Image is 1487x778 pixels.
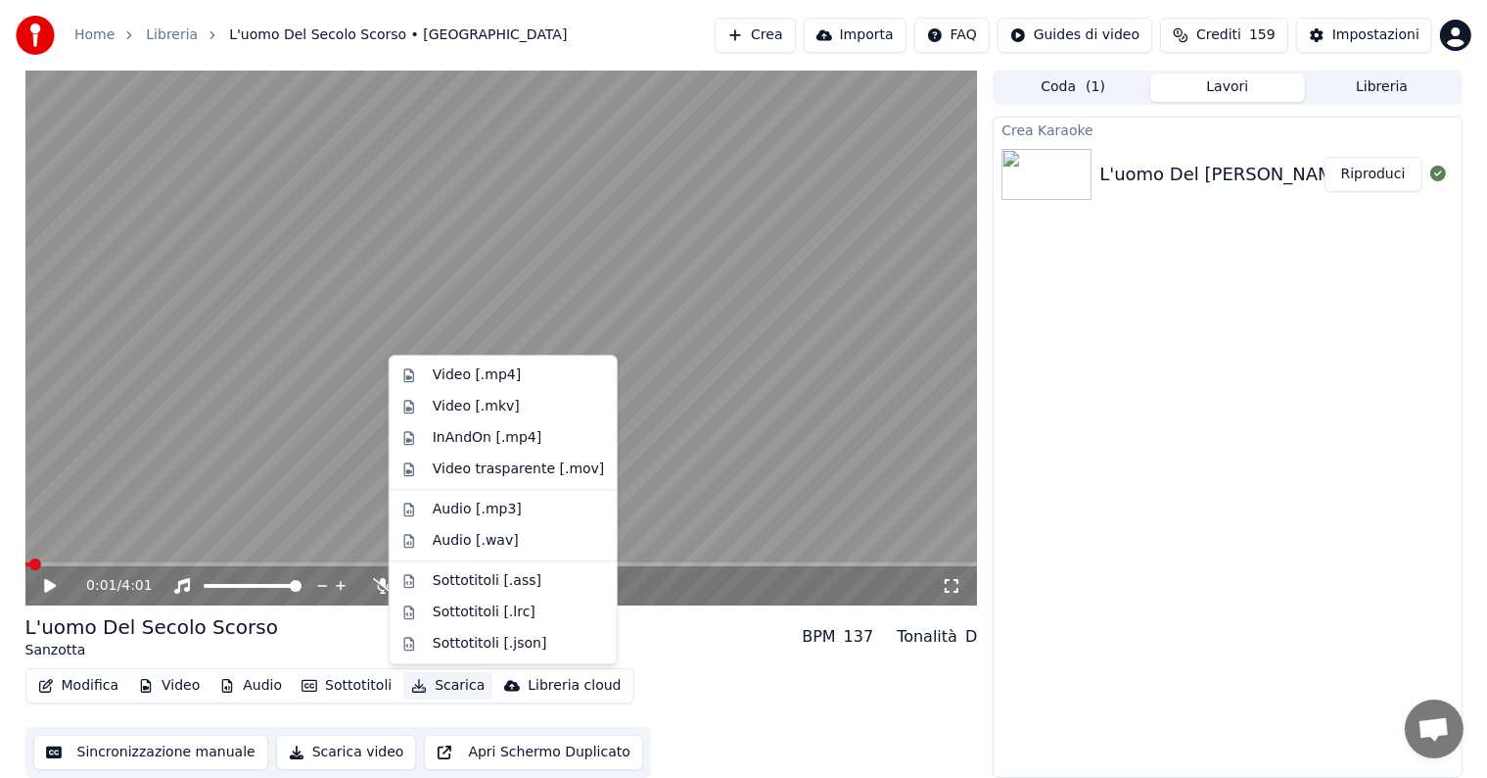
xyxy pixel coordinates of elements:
[996,73,1150,102] button: Coda
[276,735,417,770] button: Scarica video
[1196,25,1241,45] span: Crediti
[994,118,1461,141] div: Crea Karaoke
[433,531,519,551] div: Audio [.wav]
[433,603,535,622] div: Sottotitoli [.lrc]
[433,460,605,479] div: Video trasparente [.mov]
[914,18,990,53] button: FAQ
[86,576,116,596] span: 0:01
[229,25,567,45] span: L'uomo Del Secolo Scorso • [GEOGRAPHIC_DATA]
[1099,161,1351,188] div: L'uomo Del [PERSON_NAME]
[146,25,198,45] a: Libreria
[424,735,642,770] button: Apri Schermo Duplicato
[130,672,208,700] button: Video
[804,18,906,53] button: Importa
[1249,25,1276,45] span: 159
[86,576,133,596] div: /
[1086,77,1105,97] span: ( 1 )
[1405,700,1464,758] div: Aprire la chat
[1305,73,1460,102] button: Libreria
[433,365,521,385] div: Video [.mp4]
[16,16,55,55] img: youka
[25,613,278,641] div: L'uomo Del Secolo Scorso
[294,672,399,700] button: Sottotitoli
[74,25,115,45] a: Home
[433,397,520,416] div: Video [.mkv]
[528,676,621,696] div: Libreria cloud
[1296,18,1432,53] button: Impostazioni
[965,625,977,649] div: D
[74,25,567,45] nav: breadcrumb
[433,571,541,591] div: Sottotitoli [.ass]
[433,634,547,654] div: Sottotitoli [.json]
[844,625,874,649] div: 137
[121,576,152,596] span: 4:01
[1150,73,1305,102] button: Lavori
[1160,18,1288,53] button: Crediti159
[25,641,278,660] div: Sanzotta
[211,672,290,700] button: Audio
[1332,25,1419,45] div: Impostazioni
[802,625,835,649] div: BPM
[998,18,1152,53] button: Guides di video
[433,500,522,519] div: Audio [.mp3]
[433,428,542,448] div: InAndOn [.mp4]
[1324,157,1422,192] button: Riproduci
[715,18,795,53] button: Crea
[30,672,127,700] button: Modifica
[897,625,957,649] div: Tonalità
[33,735,268,770] button: Sincronizzazione manuale
[403,672,492,700] button: Scarica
